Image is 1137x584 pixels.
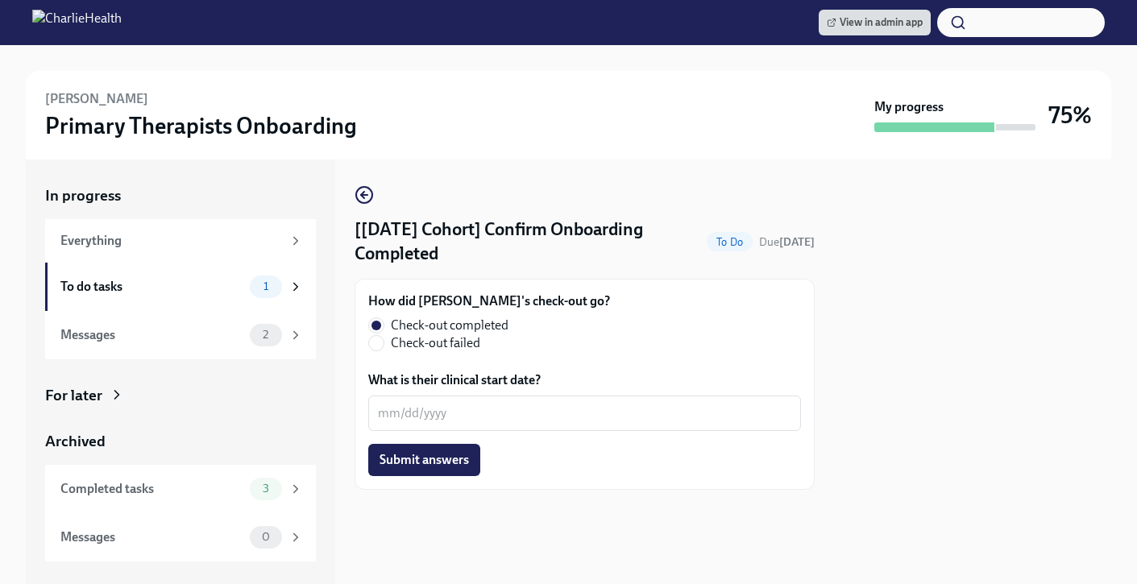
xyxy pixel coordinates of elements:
[779,235,815,249] strong: [DATE]
[45,385,316,406] a: For later
[45,465,316,513] a: Completed tasks3
[60,326,243,344] div: Messages
[45,90,148,108] h6: [PERSON_NAME]
[391,317,508,334] span: Check-out completed
[45,431,316,452] a: Archived
[874,98,944,116] strong: My progress
[45,111,357,140] h3: Primary Therapists Onboarding
[60,232,282,250] div: Everything
[827,14,923,31] span: View in admin app
[380,452,469,468] span: Submit answers
[253,329,278,341] span: 2
[45,185,316,206] a: In progress
[368,292,610,310] label: How did [PERSON_NAME]'s check-out go?
[355,217,700,266] h4: [[DATE] Cohort] Confirm Onboarding Completed
[45,219,316,263] a: Everything
[60,528,243,546] div: Messages
[254,280,278,292] span: 1
[45,263,316,311] a: To do tasks1
[45,385,102,406] div: For later
[391,334,480,352] span: Check-out failed
[759,235,815,249] span: Due
[819,10,931,35] a: View in admin app
[253,483,279,495] span: 3
[707,236,753,248] span: To Do
[368,444,480,476] button: Submit answers
[1048,101,1092,130] h3: 75%
[368,371,801,389] label: What is their clinical start date?
[60,480,243,498] div: Completed tasks
[32,10,122,35] img: CharlieHealth
[60,278,243,296] div: To do tasks
[252,531,280,543] span: 0
[45,513,316,561] a: Messages0
[759,234,815,250] span: August 30th, 2025 09:00
[45,311,316,359] a: Messages2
